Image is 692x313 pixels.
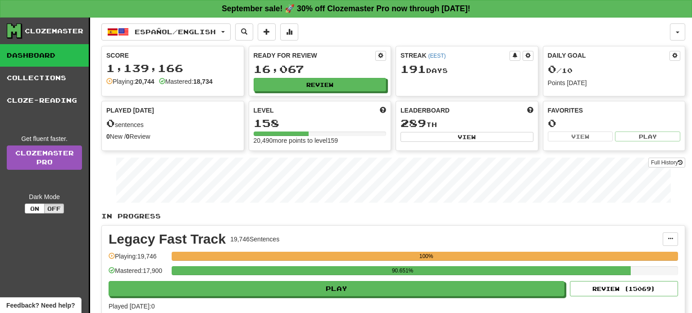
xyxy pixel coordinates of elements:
[174,266,631,275] div: 90.651%
[527,106,533,115] span: This week in points, UTC
[548,106,681,115] div: Favorites
[401,132,533,142] button: View
[401,106,450,115] span: Leaderboard
[106,106,154,115] span: Played [DATE]
[254,136,387,145] div: 20,490 more points to level 159
[109,281,565,296] button: Play
[106,77,155,86] div: Playing:
[109,252,167,267] div: Playing: 19,746
[254,106,274,115] span: Level
[401,51,510,60] div: Streak
[401,63,426,75] span: 191
[109,266,167,281] div: Mastered: 17,900
[230,235,279,244] div: 19,746 Sentences
[428,53,446,59] a: (EEST)
[101,23,231,41] button: Español/English
[126,133,130,140] strong: 0
[235,23,253,41] button: Search sentences
[25,27,83,36] div: Clozemaster
[44,204,64,213] button: Off
[548,63,556,75] span: 0
[254,51,376,60] div: Ready for Review
[548,118,681,129] div: 0
[254,64,387,75] div: 16,067
[7,134,82,143] div: Get fluent faster.
[401,117,426,129] span: 289
[548,51,670,61] div: Daily Goal
[280,23,298,41] button: More stats
[193,78,213,85] strong: 18,734
[106,118,239,129] div: sentences
[101,212,685,221] p: In Progress
[7,145,82,170] a: ClozemasterPro
[106,132,239,141] div: New / Review
[7,192,82,201] div: Dark Mode
[380,106,386,115] span: Score more points to level up
[25,204,45,213] button: On
[159,77,213,86] div: Mastered:
[648,158,685,168] button: Full History
[106,63,239,74] div: 1,139,166
[174,252,678,261] div: 100%
[106,51,239,60] div: Score
[109,232,226,246] div: Legacy Fast Track
[135,78,155,85] strong: 20,744
[6,301,75,310] span: Open feedback widget
[401,118,533,129] div: th
[106,117,115,129] span: 0
[222,4,470,13] strong: September sale! 🚀 30% off Clozemaster Pro now through [DATE]!
[258,23,276,41] button: Add sentence to collection
[548,67,573,74] span: / 10
[615,132,680,141] button: Play
[106,133,110,140] strong: 0
[254,78,387,91] button: Review
[135,28,216,36] span: Español / English
[548,132,613,141] button: View
[401,64,533,75] div: Day s
[570,281,678,296] button: Review (15069)
[254,118,387,129] div: 158
[109,303,155,310] span: Played [DATE]: 0
[548,78,681,87] div: Points [DATE]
